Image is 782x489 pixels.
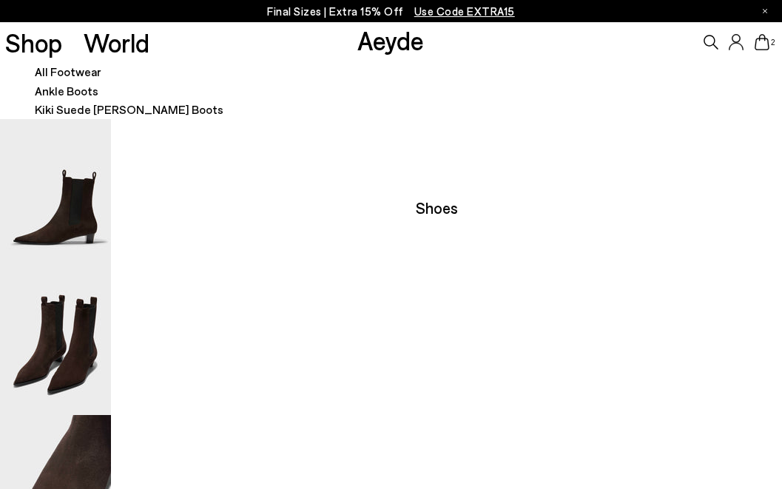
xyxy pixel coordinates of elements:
p: Final Sizes | Extra 15% Off [267,2,515,21]
a: Aeyde [357,24,424,55]
div: Shoes [416,178,732,237]
span: Navigate to /collections/ss25-final-sizes [414,4,515,18]
a: Ankle Boots [35,81,98,101]
span: 2 [769,38,777,47]
a: 2 [755,34,769,50]
a: World [84,30,149,55]
span: Kiki Suede [PERSON_NAME] Boots [35,102,223,116]
a: All Footwear [35,64,101,78]
a: Shop [5,30,62,55]
span: Ankle Boots [35,84,98,98]
nav: breadcrumb [18,62,782,119]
